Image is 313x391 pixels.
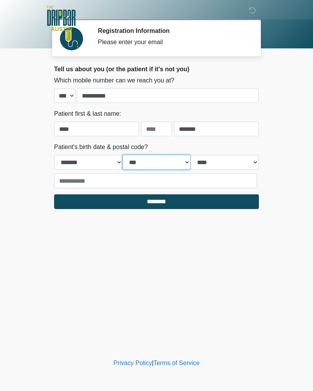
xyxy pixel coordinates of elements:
[54,142,148,152] label: Patient's birth date & postal code?
[54,65,259,73] h2: Tell us about you (or the patient if it's not you)
[98,38,247,47] div: Please enter your email
[54,76,174,85] label: Which mobile number can we reach you at?
[114,360,152,366] a: Privacy Policy
[153,360,199,366] a: Terms of Service
[152,360,153,366] a: |
[60,27,83,50] img: Agent Avatar
[46,6,76,31] img: The DRIPBaR - Austin The Domain Logo
[54,109,121,118] label: Patient first & last name:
